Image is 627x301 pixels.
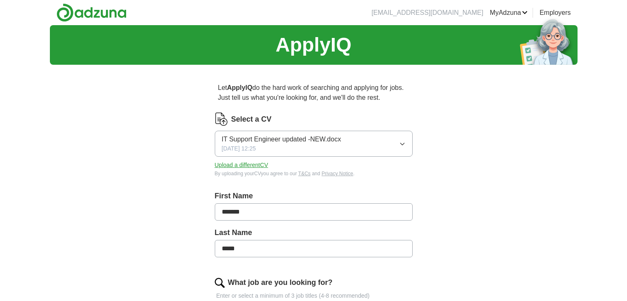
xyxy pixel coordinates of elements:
p: Enter or select a minimum of 3 job titles (4-8 recommended) [215,292,413,300]
label: Select a CV [231,114,272,125]
span: IT Support Engineer updated -NEW.docx [222,134,341,144]
a: Employers [540,8,571,18]
button: IT Support Engineer updated -NEW.docx[DATE] 12:25 [215,131,413,157]
strong: ApplyIQ [227,84,252,91]
label: What job are you looking for? [228,277,333,288]
a: Privacy Notice [322,171,353,176]
h1: ApplyIQ [275,30,351,60]
img: Adzuna logo [56,3,127,22]
img: search.png [215,278,225,288]
a: MyAdzuna [490,8,528,18]
div: By uploading your CV you agree to our and . [215,170,413,177]
label: Last Name [215,227,413,238]
a: T&Cs [298,171,310,176]
label: First Name [215,190,413,202]
img: CV Icon [215,113,228,126]
button: Upload a differentCV [215,161,268,169]
span: [DATE] 12:25 [222,144,256,153]
li: [EMAIL_ADDRESS][DOMAIN_NAME] [371,8,483,18]
p: Let do the hard work of searching and applying for jobs. Just tell us what you're looking for, an... [215,80,413,106]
